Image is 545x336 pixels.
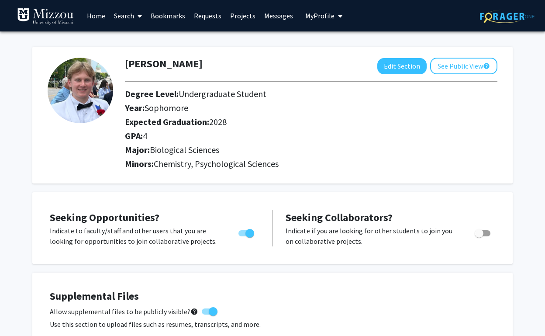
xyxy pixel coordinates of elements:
h2: Minors: [125,159,497,169]
div: Toggle [471,225,495,239]
h2: Year: [125,103,493,113]
h2: Expected Graduation: [125,117,493,127]
span: 2028 [209,116,227,127]
p: Indicate if you are looking for other students to join you on collaborative projects. [286,225,458,246]
a: Bookmarks [146,0,190,31]
h2: GPA: [125,131,493,141]
a: Projects [226,0,260,31]
a: Requests [190,0,226,31]
p: Indicate to faculty/staff and other users that you are looking for opportunities to join collabor... [50,225,222,246]
button: See Public View [430,58,497,74]
span: My Profile [305,11,335,20]
h2: Degree Level: [125,89,493,99]
img: Profile Picture [48,58,113,123]
a: Search [110,0,146,31]
span: Undergraduate Student [179,88,266,99]
h2: Major: [125,145,497,155]
mat-icon: help [483,61,490,71]
button: Edit Section [377,58,427,74]
span: 4 [143,130,147,141]
span: Biological Sciences [150,144,219,155]
mat-icon: help [190,306,198,317]
h1: [PERSON_NAME] [125,58,203,70]
h4: Supplemental Files [50,290,495,303]
img: University of Missouri Logo [17,8,74,25]
span: Seeking Opportunities? [50,211,159,224]
span: Seeking Collaborators? [286,211,393,224]
a: Home [83,0,110,31]
p: Use this section to upload files such as resumes, transcripts, and more. [50,319,495,329]
span: Allow supplemental files to be publicly visible? [50,306,198,317]
div: Toggle [235,225,259,239]
a: Messages [260,0,297,31]
img: ForagerOne Logo [480,10,535,23]
span: Chemistry, Psychological Sciences [154,158,279,169]
span: Sophomore [145,102,188,113]
iframe: Chat [7,297,37,329]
